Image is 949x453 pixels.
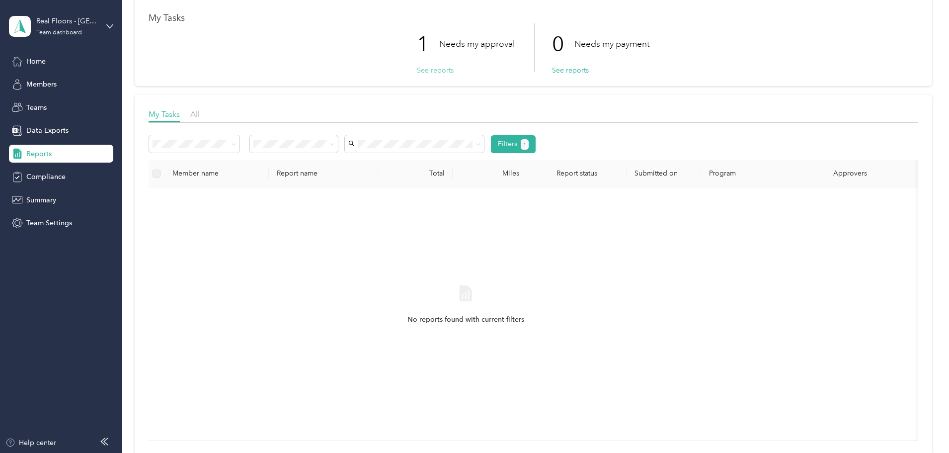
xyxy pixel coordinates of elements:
[386,169,445,178] div: Total
[407,314,524,325] span: No reports found with current filters
[417,65,454,76] button: See reports
[5,438,56,448] button: Help center
[552,65,589,76] button: See reports
[552,23,574,65] p: 0
[269,160,378,187] th: Report name
[149,13,918,23] h1: My Tasks
[172,169,261,178] div: Member name
[190,109,200,119] span: All
[627,160,701,187] th: Submitted on
[36,30,82,36] div: Team dashboard
[164,160,269,187] th: Member name
[149,109,180,119] span: My Tasks
[26,56,46,67] span: Home
[574,38,649,50] p: Needs my payment
[461,169,519,178] div: Miles
[26,125,69,136] span: Data Exports
[26,149,52,159] span: Reports
[701,160,825,187] th: Program
[417,23,439,65] p: 1
[893,397,949,453] iframe: Everlance-gr Chat Button Frame
[36,16,98,26] div: Real Floors - [GEOGRAPHIC_DATA]
[521,139,529,150] button: 1
[26,172,66,182] span: Compliance
[535,169,619,178] span: Report status
[26,102,47,113] span: Teams
[491,135,536,153] button: Filters1
[523,140,526,149] span: 1
[26,79,57,90] span: Members
[26,218,72,228] span: Team Settings
[439,38,515,50] p: Needs my approval
[26,195,56,205] span: Summary
[825,160,925,187] th: Approvers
